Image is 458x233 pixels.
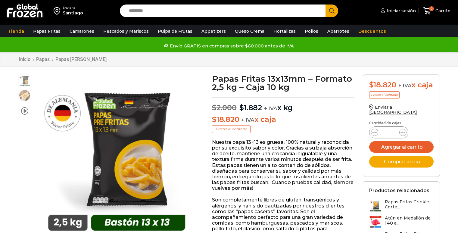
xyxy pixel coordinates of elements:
[264,105,277,111] span: + IVA
[36,56,50,62] a: Papas
[385,216,434,226] h3: Atún en Medallón de 140 a...
[155,26,195,37] a: Pulpa de Frutas
[198,26,229,37] a: Appetizers
[369,121,434,125] p: Cantidad de cajas
[422,4,452,18] a: 0 Carrito
[212,139,354,191] p: Nuestra papa 13×13 es gruesa, 100% natural y reconocida por su exquisito sabor y color. Gracias a...
[5,26,27,37] a: Tienda
[212,115,354,124] p: x caja
[63,10,83,16] div: Santiago
[369,80,396,89] bdi: 18.820
[212,74,354,91] h1: Papas Fritas 13x13mm – Formato 2,5 kg – Caja 10 kg
[54,6,63,16] img: address-field-icon.svg
[18,56,107,62] nav: Breadcrumb
[369,199,434,212] a: Papas Fritas Crinkle - Corte...
[212,115,239,124] bdi: 18.820
[369,156,434,168] button: Comprar ahora
[398,83,412,89] span: + IVA
[429,6,434,11] span: 0
[385,8,416,14] span: Iniciar sesión
[212,97,354,112] p: x kg
[355,26,389,37] a: Descuentos
[369,141,434,153] button: Agregar al carrito
[369,104,417,115] a: Enviar a [GEOGRAPHIC_DATA]
[385,199,434,210] h3: Papas Fritas Crinkle - Corte...
[369,216,434,228] a: Atún en Medallón de 140 a...
[326,5,338,17] button: Search button
[232,26,267,37] a: Queso Crema
[379,5,416,17] a: Iniciar sesión
[30,26,64,37] a: Papas Fritas
[212,115,217,124] span: $
[239,103,262,112] bdi: 1.882
[434,8,450,14] span: Carrito
[19,75,31,87] span: 13-x-13-2kg
[369,81,434,89] div: x caja
[383,128,394,137] input: Product quantity
[270,26,299,37] a: Hortalizas
[18,56,31,62] a: Inicio
[212,125,251,133] p: Precio al contado
[67,26,97,37] a: Camarones
[369,91,400,98] p: Precio al contado
[241,117,254,123] span: + IVA
[369,80,374,89] span: $
[63,6,83,10] div: Enviar a
[302,26,321,37] a: Pollos
[55,56,107,62] a: Papas [PERSON_NAME]
[19,89,31,101] span: 13×13
[324,26,352,37] a: Abarrotes
[212,103,237,112] bdi: 2.000
[239,103,244,112] span: $
[100,26,152,37] a: Pescados y Mariscos
[212,103,217,112] span: $
[369,188,429,193] h2: Productos relacionados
